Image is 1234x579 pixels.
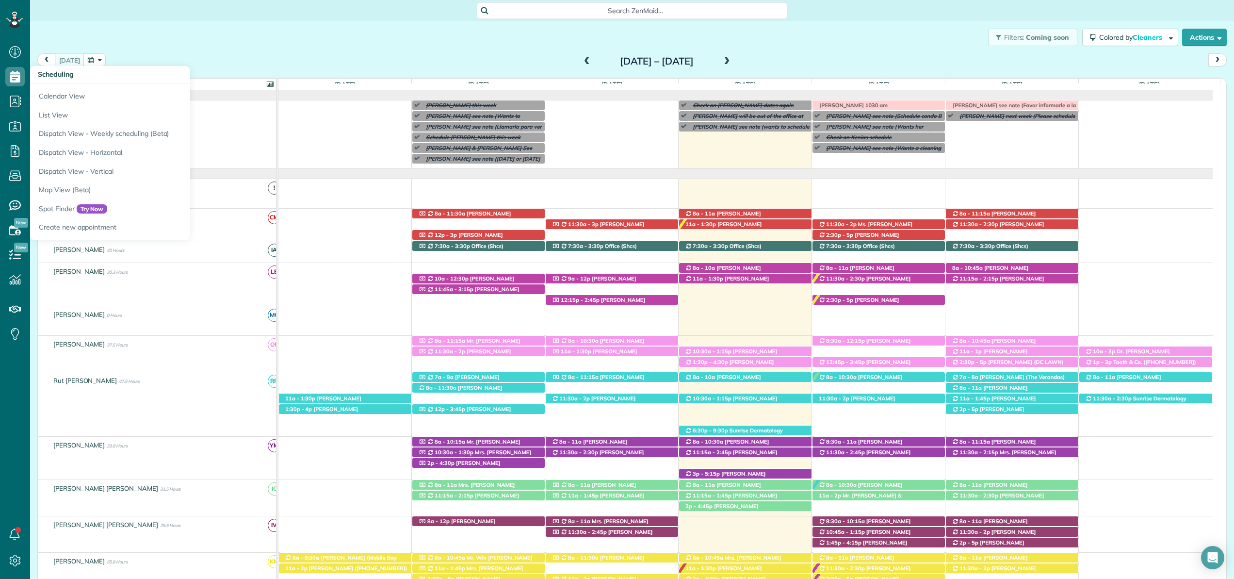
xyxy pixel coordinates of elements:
[425,384,457,391] span: 8a - 11:30a
[946,538,1078,548] div: [STREET_ADDRESS]
[818,492,842,499] span: 11a - 2p
[826,275,865,282] span: 11:30a - 2:30p
[546,219,678,230] div: [STREET_ADDRESS]
[952,265,1028,278] span: [PERSON_NAME] ([PHONE_NUMBER])
[568,492,599,499] span: 11a - 1:45p
[959,518,982,525] span: 8a - 11a
[1085,374,1161,387] span: [PERSON_NAME] ([PHONE_NUMBER])
[692,481,715,488] span: 8a - 11a
[826,297,854,303] span: 2:30p - 5p
[946,527,1078,537] div: [STREET_ADDRESS]
[818,481,902,495] span: [PERSON_NAME] ([PHONE_NUMBER])
[412,209,545,219] div: [STREET_ADDRESS]
[418,518,495,531] span: [PERSON_NAME] ([PHONE_NUMBER])
[952,395,1036,409] span: [PERSON_NAME] ([PHONE_NUMBER])
[946,263,1078,273] div: [STREET_ADDRESS]
[818,297,899,310] span: [PERSON_NAME] ([PHONE_NUMBER])
[821,145,941,158] span: [PERSON_NAME] see note (Wants a cleaning early this week if possible)
[412,491,545,501] div: [STREET_ADDRESS][PERSON_NAME]
[679,274,812,284] div: [STREET_ADDRESS]
[546,347,678,357] div: [STREET_ADDRESS]
[679,372,812,382] div: [STREET_ADDRESS]
[285,406,313,413] span: 1:30p - 4p
[818,359,910,372] span: [PERSON_NAME] ([PHONE_NUMBER])
[434,337,466,344] span: 8a - 11:15a
[826,438,857,445] span: 8:30a - 11a
[688,123,809,144] span: [PERSON_NAME] see note (wants to schedule a cleaning for next available appointment, prefers afte...
[826,529,865,535] span: 10:45a - 1:15p
[552,348,637,362] span: [PERSON_NAME] ([PHONE_NUMBER])
[434,275,469,282] span: 10a - 12:30p
[959,359,987,365] span: 2:30p - 5p
[546,437,678,447] div: [STREET_ADDRESS]
[952,348,1027,362] span: [PERSON_NAME] ([PHONE_NUMBER])
[418,406,511,419] span: [PERSON_NAME] ([PHONE_NUMBER])
[685,374,761,387] span: [PERSON_NAME] ([PHONE_NUMBER])
[679,437,812,447] div: [STREET_ADDRESS]
[812,230,945,240] div: [STREET_ADDRESS]
[826,374,857,380] span: 8a - 10:30a
[685,503,713,510] span: 2p - 4:45p
[679,394,812,404] div: [STREET_ADDRESS]
[546,394,678,404] div: [STREET_ADDRESS]
[679,263,812,273] div: [STREET_ADDRESS]
[418,348,511,362] span: [PERSON_NAME] ([PHONE_NUMBER])
[30,106,273,125] a: List View
[418,232,503,245] span: [PERSON_NAME] ([PHONE_NUMBER])
[685,210,761,224] span: [PERSON_NAME] ([PHONE_NUMBER])
[812,538,945,548] div: [STREET_ADDRESS][US_STATE]
[679,491,812,501] div: [STREET_ADDRESS]
[952,518,1027,531] span: [PERSON_NAME] ([PHONE_NUMBER])
[688,113,803,126] span: [PERSON_NAME] will be out of the office at 10 am has meeting with clients
[546,274,678,284] div: [STREET_ADDRESS]
[1092,395,1132,402] span: 11:30a - 2:30p
[812,372,945,382] div: [STREET_ADDRESS]
[946,480,1078,490] div: [STREET_ADDRESS]
[434,406,466,413] span: 12p - 3:45p
[955,113,1075,154] span: [PERSON_NAME] next week (Please schedule [PERSON_NAME] for [DATE] or [DATE]. Marking this as urge...
[77,204,108,214] span: Try Now
[568,481,591,488] span: 8a - 11a
[685,438,769,452] span: [PERSON_NAME] ([PHONE_NUMBER])
[412,284,545,295] div: [STREET_ADDRESS]
[959,395,990,402] span: 11a - 1:45p
[434,348,466,355] span: 11:30a - 2p
[546,553,678,563] div: [STREET_ADDRESS]
[692,243,729,249] span: 7:30a - 3:30p
[418,374,499,387] span: [PERSON_NAME] ([PHONE_NUMBER])
[1092,359,1112,365] span: 1p - 3p
[421,155,540,169] span: [PERSON_NAME] see note ([DATE] or [DATE] afternoon only)
[552,449,644,463] span: [PERSON_NAME] ([PHONE_NUMBER])
[812,357,945,367] div: [STREET_ADDRESS][PERSON_NAME]
[412,553,545,563] div: [STREET_ADDRESS]
[434,210,466,217] span: 8a - 11:30a
[552,492,644,506] span: [PERSON_NAME] ([PHONE_NUMBER])
[30,181,273,199] a: Map View (Beta)
[818,492,916,513] span: Mr. [PERSON_NAME] & [PERSON_NAME] ([PHONE_NUMBER], [PHONE_NUMBER])
[679,469,812,479] div: 120 Pinnacle Ct - Fairhope, ?, ?
[679,219,812,230] div: [STREET_ADDRESS][PERSON_NAME]
[1079,372,1212,382] div: [STREET_ADDRESS]
[692,492,731,499] span: 11:15a - 1:45p
[434,374,454,380] span: 7a - 8a
[952,243,1028,256] span: Office (Shcs) ([PHONE_NUMBER])
[821,134,892,141] span: Check on Kenias schedule
[952,492,1044,506] span: [PERSON_NAME] ([PHONE_NUMBER])
[952,265,983,271] span: 8a - 10:45a
[959,438,990,445] span: 8a - 11:15a
[568,243,604,249] span: 7:30a - 3:30p
[1108,359,1197,365] span: Tooth & Co. ([PHONE_NUMBER])
[30,199,273,218] a: Spot FinderTry Now
[418,384,502,398] span: [PERSON_NAME] ([PHONE_NUMBER])
[946,336,1078,346] div: [STREET_ADDRESS]
[952,275,1044,289] span: [PERSON_NAME] ([PHONE_NUMBER])
[826,232,854,238] span: 2:30p - 5p
[418,210,511,224] span: [PERSON_NAME] ([PHONE_NUMBER])
[418,243,503,256] span: Office (Shcs) ([PHONE_NUMBER])
[946,383,1078,393] div: [STREET_ADDRESS]
[952,449,1056,463] span: Mrs. [PERSON_NAME] ([PHONE_NUMBER])
[818,232,899,245] span: [PERSON_NAME] ([PHONE_NUMBER])
[421,113,541,140] span: [PERSON_NAME] see note (Wants to reschedule 9/25 clean to either 9/19 afternoon or 9/20 morning o...
[946,274,1078,284] div: [STREET_ADDRESS]
[818,395,895,409] span: [PERSON_NAME] ([PHONE_NUMBER])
